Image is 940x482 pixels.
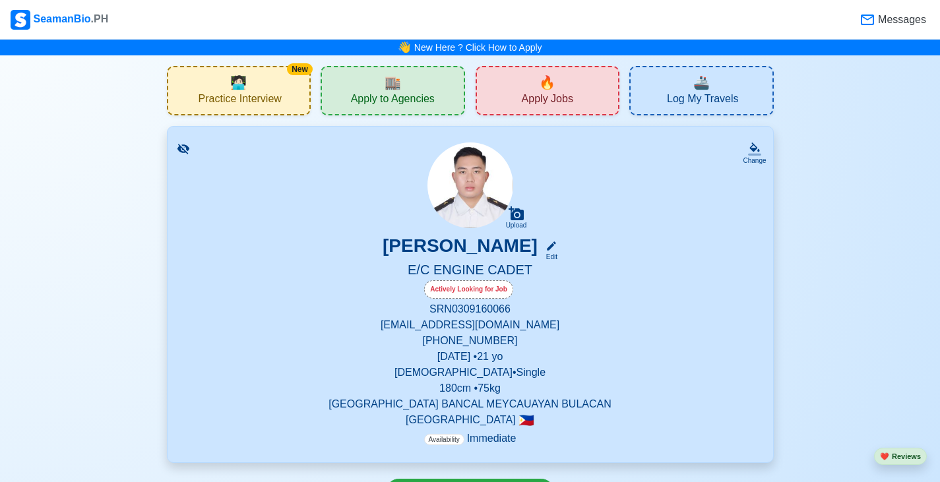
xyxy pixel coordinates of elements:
span: .PH [91,13,109,24]
h3: [PERSON_NAME] [383,235,538,262]
p: SRN 0309160066 [183,301,757,317]
span: Practice Interview [199,92,282,109]
p: 180 cm • 75 kg [183,380,757,396]
span: agencies [385,73,401,92]
p: [GEOGRAPHIC_DATA] BANCAL MEYCAUAYAN BULACAN [183,396,757,412]
span: Messages [875,12,926,28]
div: Edit [540,252,557,262]
p: [PHONE_NUMBER] [183,333,757,349]
span: bell [396,38,414,57]
span: Apply to Agencies [351,92,435,109]
p: [DATE] • 21 yo [183,349,757,365]
p: [EMAIL_ADDRESS][DOMAIN_NAME] [183,317,757,333]
span: Log My Travels [667,92,738,109]
span: heart [880,452,889,460]
span: 🇵🇭 [518,414,534,427]
h5: E/C ENGINE CADET [183,262,757,280]
span: Availability [424,434,464,445]
div: Upload [506,222,527,229]
div: SeamanBio [11,10,108,30]
button: heartReviews [874,448,927,466]
div: Change [743,156,766,166]
p: Immediate [424,431,517,446]
p: [GEOGRAPHIC_DATA] [183,412,757,428]
a: New Here ? Click How to Apply [414,42,542,53]
img: Logo [11,10,30,30]
span: travel [693,73,710,92]
div: New [287,63,313,75]
div: Actively Looking for Job [424,280,513,299]
span: interview [230,73,247,92]
span: Apply Jobs [522,92,573,109]
span: new [539,73,555,92]
p: [DEMOGRAPHIC_DATA] • Single [183,365,757,380]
